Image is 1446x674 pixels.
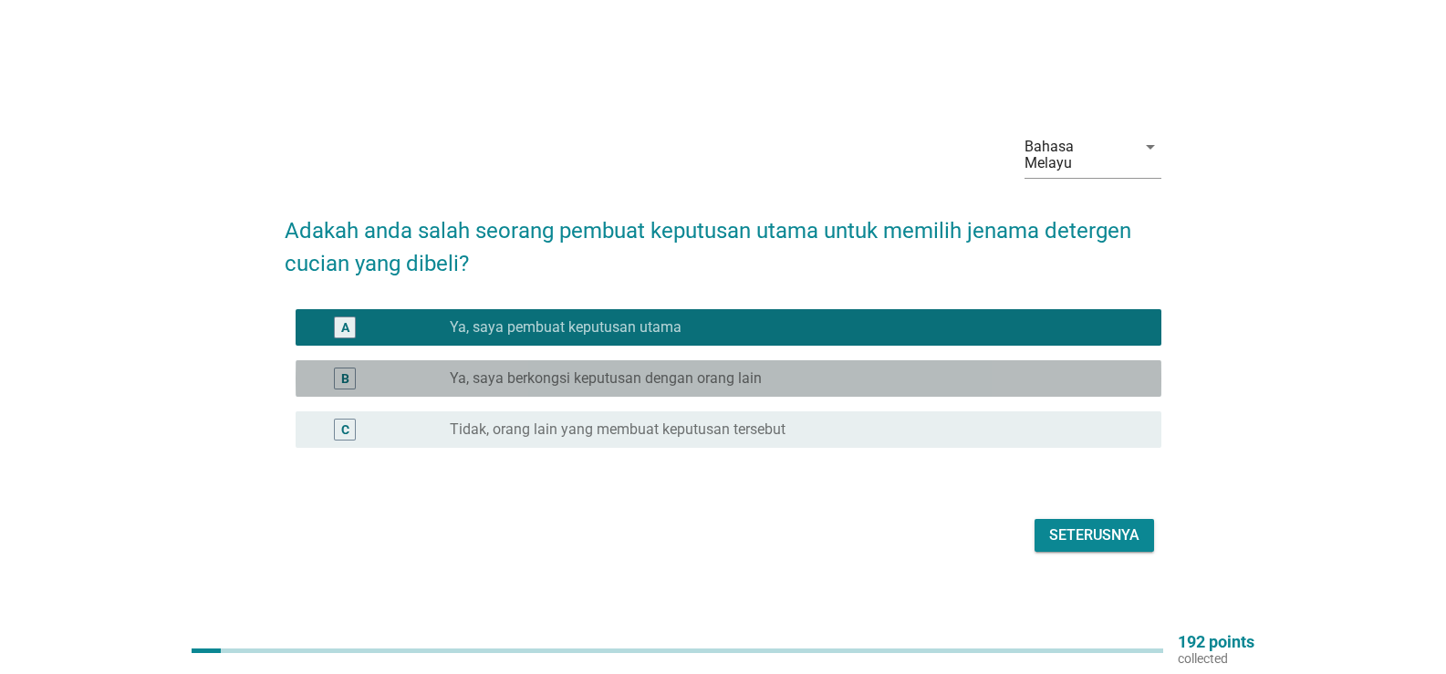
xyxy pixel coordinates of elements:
[1139,136,1161,158] i: arrow_drop_down
[450,420,785,439] label: Tidak, orang lain yang membuat keputusan tersebut
[341,420,349,439] div: C
[1049,524,1139,546] div: Seterusnya
[1178,650,1254,667] p: collected
[1035,519,1154,552] button: Seterusnya
[341,317,349,337] div: A
[285,196,1161,280] h2: Adakah anda salah seorang pembuat keputusan utama untuk memilih jenama detergen cucian yang dibeli?
[450,318,681,337] label: Ya, saya pembuat keputusan utama
[1025,139,1125,171] div: Bahasa Melayu
[450,369,762,388] label: Ya, saya berkongsi keputusan dengan orang lain
[341,368,349,388] div: B
[1178,634,1254,650] p: 192 points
